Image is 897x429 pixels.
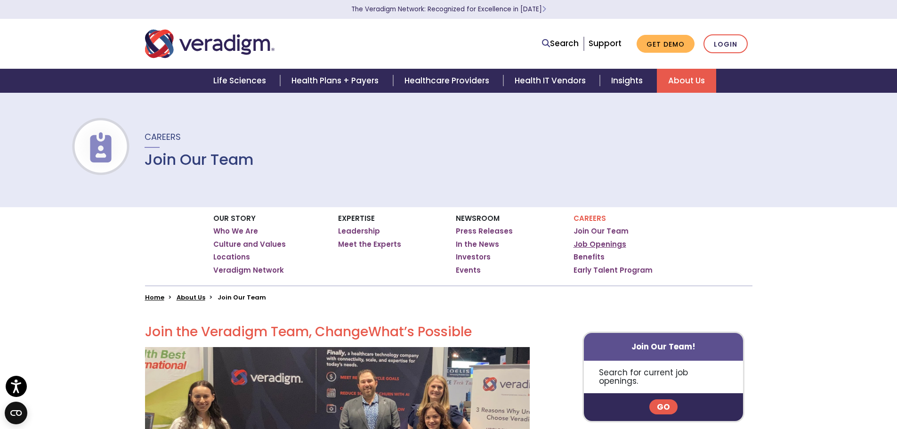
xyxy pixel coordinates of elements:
a: Life Sciences [202,69,280,93]
button: Open CMP widget [5,402,27,424]
a: Get Demo [637,35,695,53]
a: Culture and Values [213,240,286,249]
a: Search [542,37,579,50]
h2: Join the Veradigm Team, Change [145,324,530,340]
a: Healthcare Providers [393,69,503,93]
p: Search for current job openings. [584,361,743,393]
a: Support [589,38,622,49]
a: Join Our Team [574,227,629,236]
a: Early Talent Program [574,266,653,275]
a: Benefits [574,252,605,262]
a: Meet the Experts [338,240,401,249]
a: About Us [177,293,205,302]
span: Careers [145,131,181,143]
a: Events [456,266,481,275]
a: Job Openings [574,240,626,249]
a: Home [145,293,164,302]
span: Learn More [542,5,546,14]
a: Leadership [338,227,380,236]
a: About Us [657,69,716,93]
span: What’s Possible [368,323,472,341]
h1: Join Our Team [145,151,254,169]
a: Veradigm Network [213,266,284,275]
a: The Veradigm Network: Recognized for Excellence in [DATE]Learn More [351,5,546,14]
a: Health IT Vendors [503,69,600,93]
a: Locations [213,252,250,262]
a: Login [703,34,748,54]
a: In the News [456,240,499,249]
img: Veradigm logo [145,28,275,59]
a: Insights [600,69,657,93]
a: Health Plans + Payers [280,69,393,93]
a: Who We Are [213,227,258,236]
strong: Join Our Team! [631,341,695,352]
a: Go [649,399,678,414]
a: Press Releases [456,227,513,236]
a: Investors [456,252,491,262]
